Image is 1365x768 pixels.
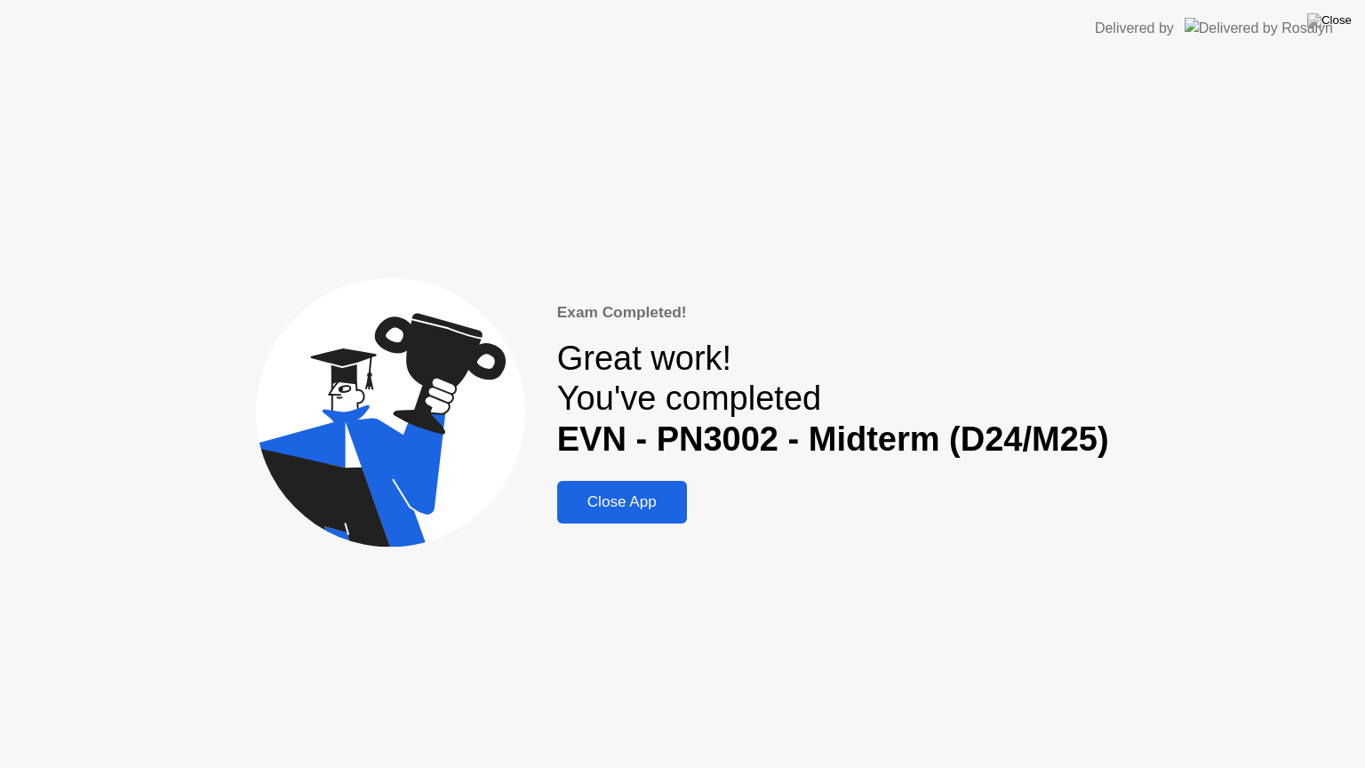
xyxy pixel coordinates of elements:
[557,420,1109,458] b: EVN - PN3002 - Midterm (D24/M25)
[557,339,1109,460] div: Great work! You've completed
[1185,18,1333,38] img: Delivered by Rosalyn
[1307,13,1352,28] img: Close
[557,481,687,524] button: Close App
[563,493,682,511] div: Close App
[1095,18,1174,39] div: Delivered by
[557,301,1109,324] div: Exam Completed!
